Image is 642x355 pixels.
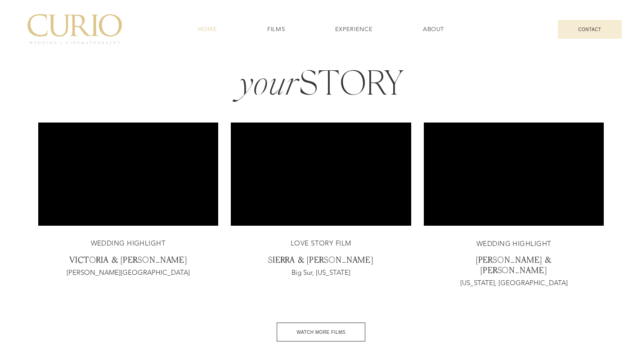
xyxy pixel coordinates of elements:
[268,255,373,264] span: SIERRA & [PERSON_NAME]
[38,123,218,226] iframe: Victoria+Charles Wedding - Highlight @Graydon Hall Manor
[291,239,351,247] span: LOVE STORY FILM
[335,25,373,33] span: EXPERIENCE
[239,268,403,277] p: Big Sur, [US_STATE]
[220,23,422,102] span: LET US TELL STORY
[558,20,622,39] a: CONTACT
[296,330,346,335] span: WATCH MORE FILMS
[46,268,210,287] p: [PERSON_NAME][GEOGRAPHIC_DATA]
[267,25,285,33] span: FILMS
[175,21,240,38] a: HOME
[69,255,188,264] span: VICTORIA & [PERSON_NAME]
[424,123,604,226] iframe: Cynthia+Nicholas Wedding - Highlight @RCM
[244,21,308,38] a: FILMS
[476,239,552,248] span: WEDDING HIGHLIGHT
[400,21,467,38] a: ABOUT
[27,14,122,44] img: C_Logo.png
[91,239,166,247] span: WEDDING HIGHLIGHT
[231,123,411,226] iframe: Sierra+Riley - Love Story @Big Sur, California, USA
[198,25,217,33] span: HOME
[423,25,444,33] span: ABOUT
[476,255,552,275] span: [PERSON_NAME] & [PERSON_NAME]
[238,61,299,102] span: your
[578,27,601,32] span: CONTACT
[312,21,396,38] a: EXPERIENCE
[437,278,590,287] p: [US_STATE], [GEOGRAPHIC_DATA]
[277,323,366,341] a: WATCH MORE FILMS
[175,21,467,38] nav: Site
